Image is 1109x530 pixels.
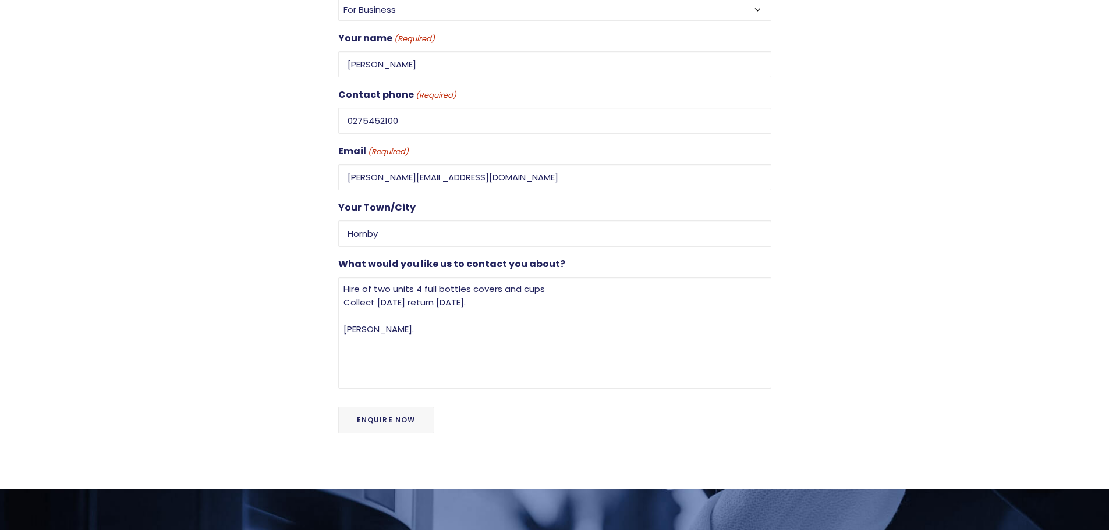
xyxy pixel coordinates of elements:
[393,33,435,46] span: (Required)
[367,145,409,159] span: (Required)
[1032,453,1093,514] iframe: Chatbot
[338,200,416,216] label: Your Town/City
[338,30,435,47] label: Your name
[338,87,456,103] label: Contact phone
[338,407,434,433] input: Enquire Now
[414,89,456,102] span: (Required)
[338,143,409,159] label: Email
[338,256,565,272] label: What would you like us to contact you about?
